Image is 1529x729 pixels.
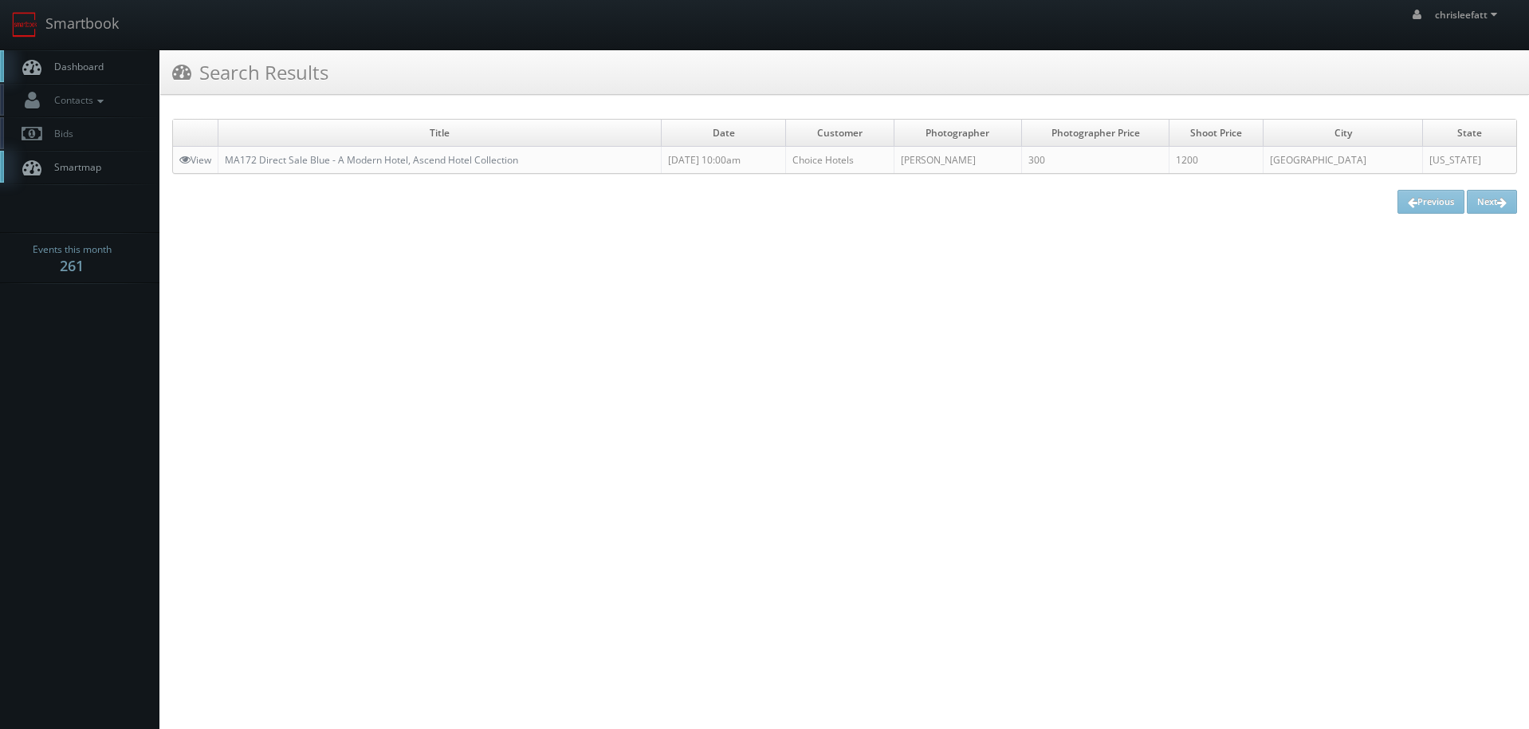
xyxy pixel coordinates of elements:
span: Bids [46,127,73,140]
td: Choice Hotels [786,147,894,174]
span: Dashboard [46,60,104,73]
img: smartbook-logo.png [12,12,37,37]
span: Smartmap [46,160,101,174]
td: State [1422,120,1516,147]
td: Photographer [894,120,1021,147]
h3: Search Results [172,58,328,86]
td: Date [662,120,786,147]
span: chrisleefatt [1435,8,1502,22]
a: View [179,153,211,167]
td: 300 [1022,147,1169,174]
strong: 261 [60,256,84,275]
td: City [1264,120,1422,147]
span: Events this month [33,242,112,258]
td: Customer [786,120,894,147]
td: Photographer Price [1022,120,1169,147]
span: Contacts [46,93,108,107]
td: 1200 [1169,147,1264,174]
td: [US_STATE] [1422,147,1516,174]
a: MA172 Direct Sale Blue - A Modern Hotel, Ascend Hotel Collection [225,153,518,167]
td: [GEOGRAPHIC_DATA] [1264,147,1422,174]
td: [DATE] 10:00am [662,147,786,174]
td: Title [218,120,662,147]
td: [PERSON_NAME] [894,147,1021,174]
td: Shoot Price [1169,120,1264,147]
